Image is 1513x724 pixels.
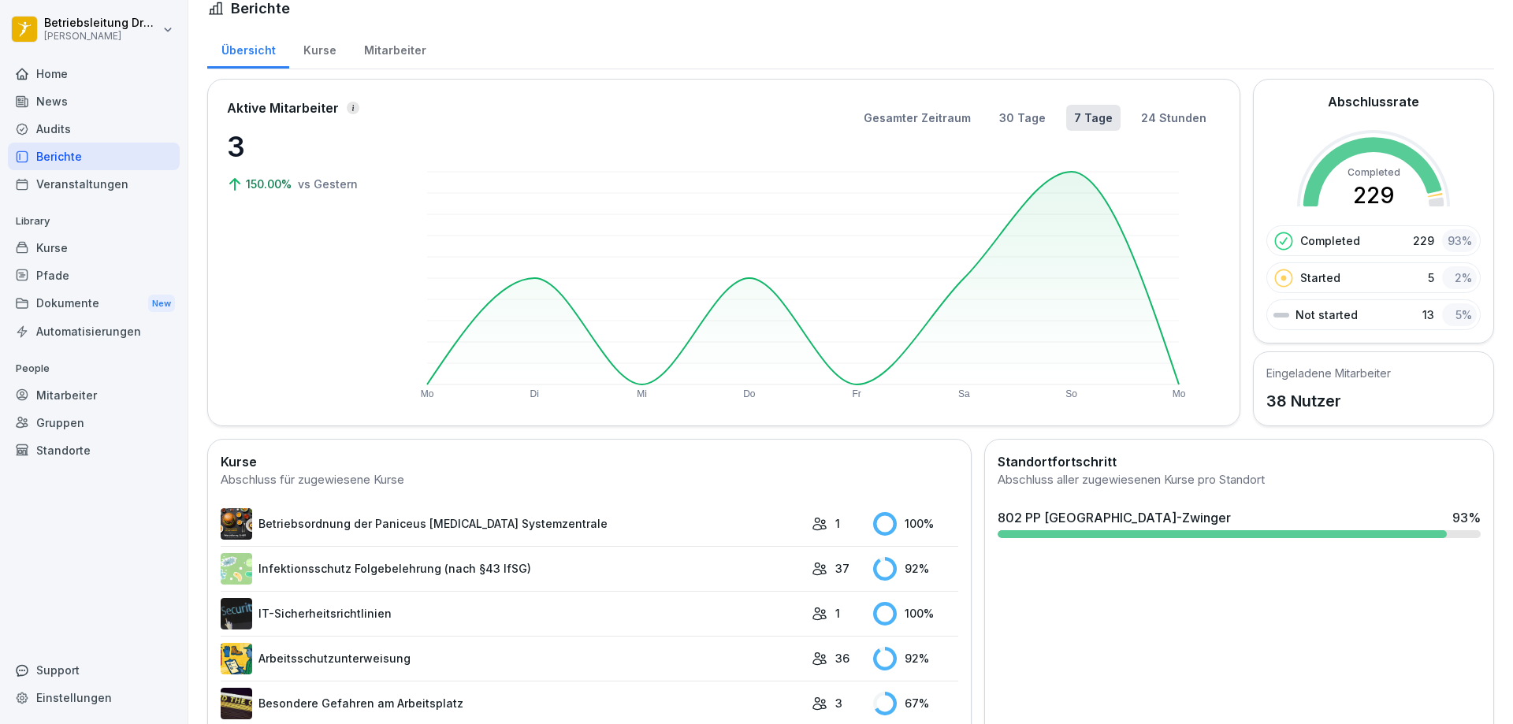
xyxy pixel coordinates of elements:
p: Started [1300,269,1340,286]
p: Library [8,209,180,234]
a: Infektionsschutz Folgebelehrung (nach §43 IfSG) [221,553,804,585]
button: 30 Tage [991,105,1054,131]
div: Support [8,656,180,684]
a: Audits [8,115,180,143]
button: Gesamter Zeitraum [856,105,979,131]
a: Besondere Gefahren am Arbeitsplatz [221,688,804,719]
div: 802 PP [GEOGRAPHIC_DATA]-Zwinger [998,508,1231,527]
a: Mitarbeiter [350,28,440,69]
text: Sa [958,388,970,399]
p: [PERSON_NAME] [44,31,159,42]
text: Di [530,388,539,399]
div: 2 % [1442,266,1477,289]
p: 1 [835,515,840,532]
p: 5 [1428,269,1434,286]
div: 100 % [873,602,958,626]
a: News [8,87,180,115]
div: 92 % [873,647,958,670]
a: Pfade [8,262,180,289]
a: Betriebsordnung der Paniceus [MEDICAL_DATA] Systemzentrale [221,508,804,540]
p: Not started [1296,306,1358,323]
img: msj3dytn6rmugecro9tfk5p0.png [221,598,252,629]
text: Mo [1173,388,1186,399]
div: 67 % [873,692,958,715]
div: New [148,295,175,313]
text: Do [743,388,756,399]
a: Übersicht [207,28,289,69]
img: erelp9ks1mghlbfzfpgfvnw0.png [221,508,252,540]
text: Fr [852,388,861,399]
a: DokumenteNew [8,289,180,318]
p: 229 [1413,232,1434,249]
a: Arbeitsschutzunterweisung [221,643,804,674]
h5: Eingeladene Mitarbeiter [1266,365,1391,381]
a: Gruppen [8,409,180,436]
div: Dokumente [8,289,180,318]
a: Einstellungen [8,684,180,711]
img: zq4t51x0wy87l3xh8s87q7rq.png [221,688,252,719]
p: 38 Nutzer [1266,389,1391,413]
button: 24 Stunden [1133,105,1214,131]
p: 3 [227,125,385,168]
div: 93 % [1452,508,1481,527]
a: Kurse [8,234,180,262]
h2: Abschlussrate [1328,92,1419,111]
p: People [8,356,180,381]
p: 3 [835,695,842,711]
a: Mitarbeiter [8,381,180,409]
p: 150.00% [246,176,295,192]
img: tgff07aey9ahi6f4hltuk21p.png [221,553,252,585]
h2: Standortfortschritt [998,452,1481,471]
button: 7 Tage [1066,105,1121,131]
div: Abschluss für zugewiesene Kurse [221,471,958,489]
p: Completed [1300,232,1360,249]
text: Mi [637,388,647,399]
p: 1 [835,605,840,622]
p: 13 [1422,306,1434,323]
a: 802 PP [GEOGRAPHIC_DATA]-Zwinger93% [991,502,1487,544]
a: Berichte [8,143,180,170]
a: Veranstaltungen [8,170,180,198]
a: Automatisierungen [8,317,180,345]
a: IT-Sicherheitsrichtlinien [221,598,804,629]
text: So [1065,388,1077,399]
div: 100 % [873,512,958,536]
div: 5 % [1442,303,1477,326]
div: Abschluss aller zugewiesenen Kurse pro Standort [998,471,1481,489]
p: Betriebsleitung Dresden Am Zwinger [44,17,159,30]
div: 93 % [1442,229,1477,252]
img: bgsrfyvhdm6180ponve2jajk.png [221,643,252,674]
a: Kurse [289,28,350,69]
p: 37 [835,560,849,577]
p: 36 [835,650,849,666]
h2: Kurse [221,452,958,471]
a: Standorte [8,436,180,464]
a: Home [8,60,180,87]
p: vs Gestern [298,176,358,192]
p: Aktive Mitarbeiter [227,98,339,117]
text: Mo [421,388,434,399]
div: 92 % [873,557,958,581]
